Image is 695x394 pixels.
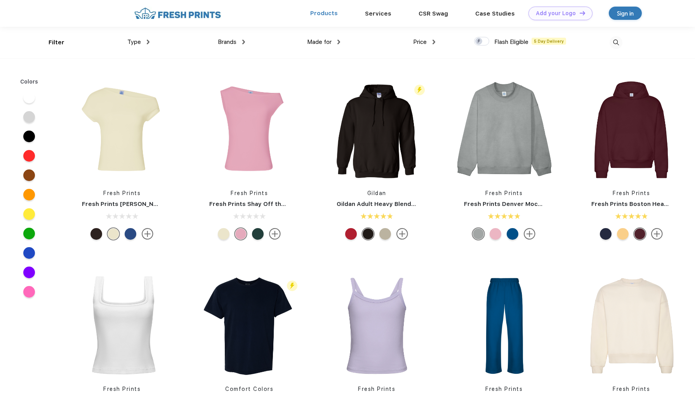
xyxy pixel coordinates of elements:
div: Colors [14,78,44,86]
a: Fresh Prints [PERSON_NAME] Off the Shoulder Top [82,200,233,207]
span: Price [413,38,427,45]
a: Fresh Prints [613,386,650,392]
a: Products [310,10,338,17]
span: Brands [218,38,236,45]
img: func=resize&h=266 [325,78,428,181]
div: Filter [49,38,64,47]
a: Fresh Prints [613,190,650,196]
img: func=resize&h=266 [580,274,683,377]
div: Brown [90,228,102,240]
a: Gildan Adult Heavy Blend 8 Oz. 50/50 Hooded Sweatshirt [337,200,506,207]
img: DT [580,11,585,15]
img: func=resize&h=266 [70,78,174,181]
div: Navy [600,228,612,240]
a: Fresh Prints [485,386,523,392]
img: more.svg [269,228,281,240]
div: Burgundy [634,228,646,240]
img: dropdown.png [337,40,340,44]
a: Comfort Colors [225,386,273,392]
img: dropdown.png [242,40,245,44]
img: more.svg [142,228,153,240]
div: Royal Blue [507,228,518,240]
img: more.svg [651,228,663,240]
div: Pink [490,228,501,240]
a: Fresh Prints [231,190,268,196]
div: Light Pink [235,228,247,240]
div: Add your Logo [536,10,576,17]
span: Made for [307,38,332,45]
div: Dark Chocolate [362,228,374,240]
a: Fresh Prints [358,386,395,392]
img: flash_active_toggle.svg [287,281,297,291]
img: more.svg [396,228,408,240]
img: flash_active_toggle.svg [414,85,425,95]
img: dropdown.png [147,40,149,44]
div: Yellow [218,228,229,240]
a: Fresh Prints [103,190,141,196]
a: Services [365,10,391,17]
img: func=resize&h=266 [198,78,301,181]
a: Fresh Prints Shay Off the Shoulder Tank [209,200,329,207]
img: desktop_search.svg [610,36,622,49]
a: Fresh Prints [485,190,523,196]
img: fo%20logo%202.webp [132,7,223,20]
img: func=resize&h=266 [70,274,174,377]
img: more.svg [524,228,535,240]
div: Sand [379,228,391,240]
a: CSR Swag [419,10,448,17]
span: Flash Eligible [494,38,528,45]
span: Type [127,38,141,45]
img: func=resize&h=266 [580,78,683,181]
a: Gildan [367,190,386,196]
a: Fresh Prints Denver Mock Neck Heavyweight Sweatshirt [464,200,632,207]
img: dropdown.png [433,40,435,44]
div: Bahama Yellow [617,228,629,240]
img: func=resize&h=266 [452,274,556,377]
div: True Blue [125,228,136,240]
div: Heathered Grey [473,228,484,240]
div: Red [345,228,357,240]
a: Sign in [609,7,642,20]
img: func=resize&h=266 [325,274,428,377]
div: Sign in [617,9,634,18]
img: func=resize&h=266 [198,274,301,377]
a: Fresh Prints [103,386,141,392]
div: Yellow [108,228,119,240]
img: func=resize&h=266 [452,78,556,181]
div: Green [252,228,264,240]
